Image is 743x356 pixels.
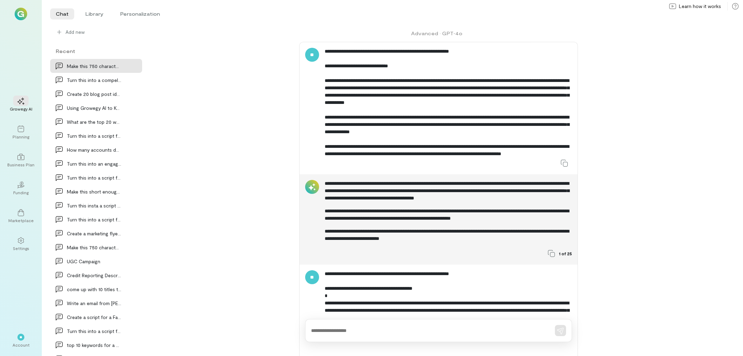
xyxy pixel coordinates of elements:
[8,148,33,173] a: Business Plan
[67,244,121,251] div: Make this 750 characters or less: Paying Before…
[67,132,121,139] div: Turn this into a script for a facebook reel: Cur…
[13,134,29,139] div: Planning
[67,62,121,70] div: Make this 750 characters or less without missing…
[7,162,34,167] div: Business Plan
[67,118,121,126] div: What are the top 20 ways small business owners ca…
[8,176,33,201] a: Funding
[8,218,34,223] div: Marketplace
[67,327,121,335] div: Turn this into a script for a facebook reel. Mak…
[559,251,572,256] span: 1 of 25
[679,3,721,10] span: Learn how it works
[8,232,33,257] a: Settings
[67,160,121,167] div: Turn this into an engaging script for a social me…
[65,29,85,36] span: Add new
[13,342,30,348] div: Account
[67,202,121,209] div: Turn this insta a script for an instagram reel:…
[67,76,121,84] div: Turn this into a compelling Reel script targeting…
[67,188,121,195] div: Make this short enough for a quarter page flyer:…
[80,8,109,20] li: Library
[67,272,121,279] div: Credit Reporting Descrepancies
[67,258,121,265] div: UGC Campaign
[67,104,121,112] div: Using Growegy AI to Keep You Moving
[8,204,33,229] a: Marketplace
[10,106,32,112] div: Growegy AI
[67,341,121,349] div: top 10 keywords for a mobile notary service
[67,90,121,98] div: Create 20 blog post ideas for Growegy, Inc. (Grow…
[67,174,121,181] div: Turn this into a script for an Instagram Reel: W…
[67,286,121,293] div: come up with 10 titles that say: Journey Towards…
[67,300,121,307] div: Write an email from [PERSON_NAME] Twist, Customer Success…
[115,8,165,20] li: Personalization
[67,146,121,153] div: How many accounts do I need to build a business c…
[8,120,33,145] a: Planning
[67,313,121,321] div: Create a script for a Facebook Reel. Make the sc…
[50,8,74,20] li: Chat
[13,190,29,195] div: Funding
[67,216,121,223] div: Turn this into a script for a facebook reel: Wha…
[50,47,142,55] div: Recent
[13,245,29,251] div: Settings
[67,230,121,237] div: Create a marketing flyer for the company Re-Leash…
[8,92,33,117] a: Growegy AI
